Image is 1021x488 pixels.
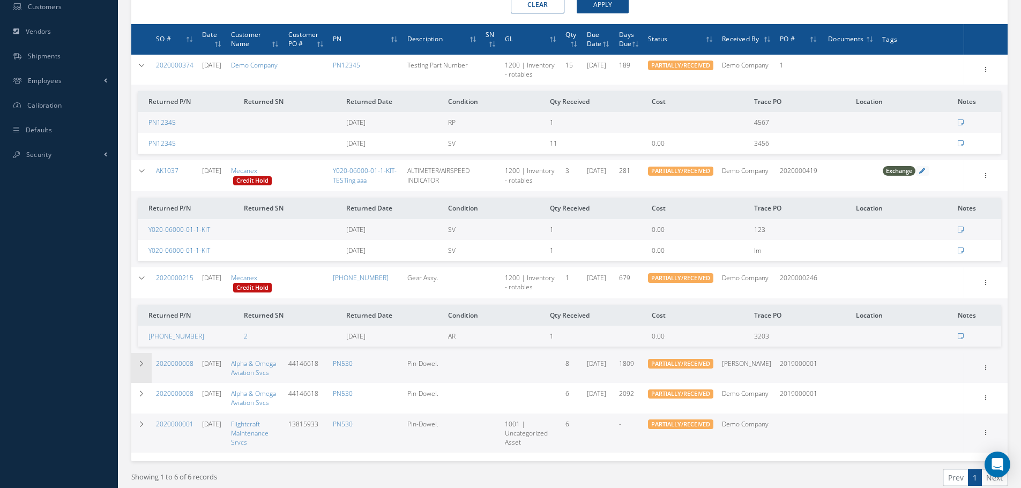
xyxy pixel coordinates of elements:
[648,33,667,43] span: Status
[561,353,582,383] td: 8
[28,2,62,11] span: Customers
[403,353,482,383] td: Pin-Dowel.
[550,225,554,234] span: 1
[231,61,278,70] a: Demo Company
[403,55,482,85] td: Testing Part Number
[968,469,982,486] a: 1
[27,101,62,110] span: Calibration
[776,55,822,85] td: 1
[407,33,443,43] span: Description
[615,383,644,413] td: 2092
[333,33,341,43] span: PN
[852,91,953,112] th: Location
[231,419,269,447] a: Flightcraft Maintenance Srvcs
[448,118,456,127] span: RP
[648,61,713,70] span: PARTIALLY/RECEIVED
[754,139,769,148] span: 3456
[333,359,353,368] a: PN530
[403,383,482,413] td: Pin-Dowel.
[561,414,582,453] td: 6
[754,225,765,234] span: 123
[346,118,366,127] span: [DATE]
[561,160,582,191] td: 3
[583,55,615,85] td: [DATE]
[619,29,635,48] span: Days Due
[486,29,494,39] span: SN
[985,452,1010,477] div: Open Intercom Messenger
[156,389,193,398] a: 2020000008
[615,55,644,85] td: 189
[288,29,319,48] span: Customer PO #
[587,29,602,48] span: Due Date
[403,414,482,453] td: Pin-Dowel.
[26,27,51,36] span: Vendors
[198,160,227,191] td: [DATE]
[652,332,665,341] span: 0.00
[546,198,647,219] th: Qty Received
[231,29,262,48] span: Customer Name
[156,61,193,70] a: 2020000374
[615,160,644,191] td: 281
[652,139,665,148] span: 0.00
[148,332,204,341] a: [PHONE_NUMBER]
[342,91,444,112] th: Returned Date
[156,359,193,368] a: 2020000008
[501,160,561,191] td: 1200 | Inventory - rotables
[647,198,749,219] th: Cost
[546,305,647,326] th: Qty Received
[28,76,62,85] span: Employees
[648,167,713,176] span: PARTIALLY/RECEIVED
[718,55,776,85] td: Demo Company
[852,305,953,326] th: Location
[148,225,210,234] a: Y020-06000-01-1-KIT
[754,246,762,255] span: Im
[333,389,353,398] a: PN530
[444,198,546,219] th: Condition
[776,383,822,413] td: 2019000001
[240,305,341,326] th: Returned SN
[648,389,713,399] span: PARTIALLY/RECEIVED
[138,198,240,219] th: Returned P/N
[284,414,329,453] td: 13815933
[138,91,240,112] th: Returned P/N
[198,267,227,298] td: [DATE]
[561,267,582,298] td: 1
[550,118,554,127] span: 1
[953,305,1001,326] th: Notes
[776,267,822,298] td: 2020000246
[750,305,852,326] th: Trace PO
[583,160,615,191] td: [DATE]
[346,246,366,255] span: [DATE]
[754,332,769,341] span: 3203
[156,166,178,175] a: AK1037
[565,29,576,39] span: Qty
[342,305,444,326] th: Returned Date
[652,246,665,255] span: 0.00
[231,166,257,175] a: Mecanex
[652,225,665,234] span: 0.00
[342,198,444,219] th: Returned Date
[718,160,776,191] td: Demo Company
[148,246,210,255] a: Y020-06000-01-1-KIT
[284,383,329,413] td: 44146618
[448,139,456,148] span: SV
[953,198,1001,219] th: Notes
[448,225,456,234] span: SV
[448,332,456,341] span: AR
[852,198,953,219] th: Location
[561,55,582,85] td: 15
[244,332,248,341] a: 2
[718,414,776,453] td: Demo Company
[26,125,52,134] span: Defaults
[240,91,341,112] th: Returned SN
[156,273,193,282] a: 2020000215
[198,353,227,383] td: [DATE]
[647,305,749,326] th: Cost
[26,150,51,159] span: Security
[346,225,366,234] span: [DATE]
[615,353,644,383] td: 1809
[403,267,482,298] td: Gear Assy.
[333,166,397,184] a: Y020-06000-01-1-KIT-TESTing aaa
[148,139,176,148] a: PN12345
[780,33,795,43] span: PO #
